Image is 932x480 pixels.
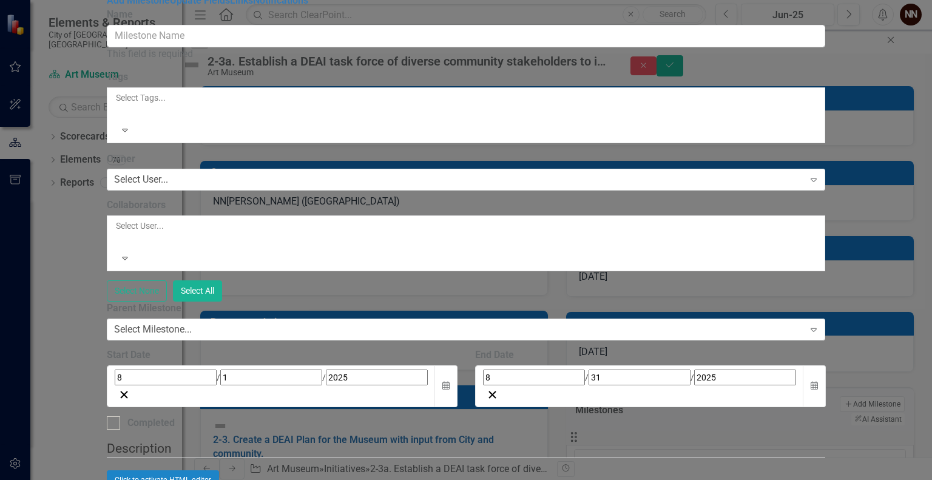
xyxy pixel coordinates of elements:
div: Select Milestone... [114,323,192,337]
span: / [585,373,589,382]
label: Collaborators [107,198,826,212]
div: Start Date [107,348,457,362]
label: Tags [107,70,826,84]
div: This field is required [107,47,826,61]
label: Owner [107,152,826,166]
div: Select User... [114,173,168,187]
div: Select User... [116,220,817,232]
div: Completed [127,416,175,430]
label: Parent Milestone [107,302,826,316]
span: / [322,373,326,382]
button: Select All [173,280,222,302]
span: / [691,373,694,382]
input: Milestone Name [107,25,826,47]
label: Name [107,8,133,22]
span: / [217,373,220,382]
div: Select Tags... [116,92,817,104]
button: Select None [107,280,167,302]
legend: Description [107,439,826,458]
div: End Date [475,348,825,362]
